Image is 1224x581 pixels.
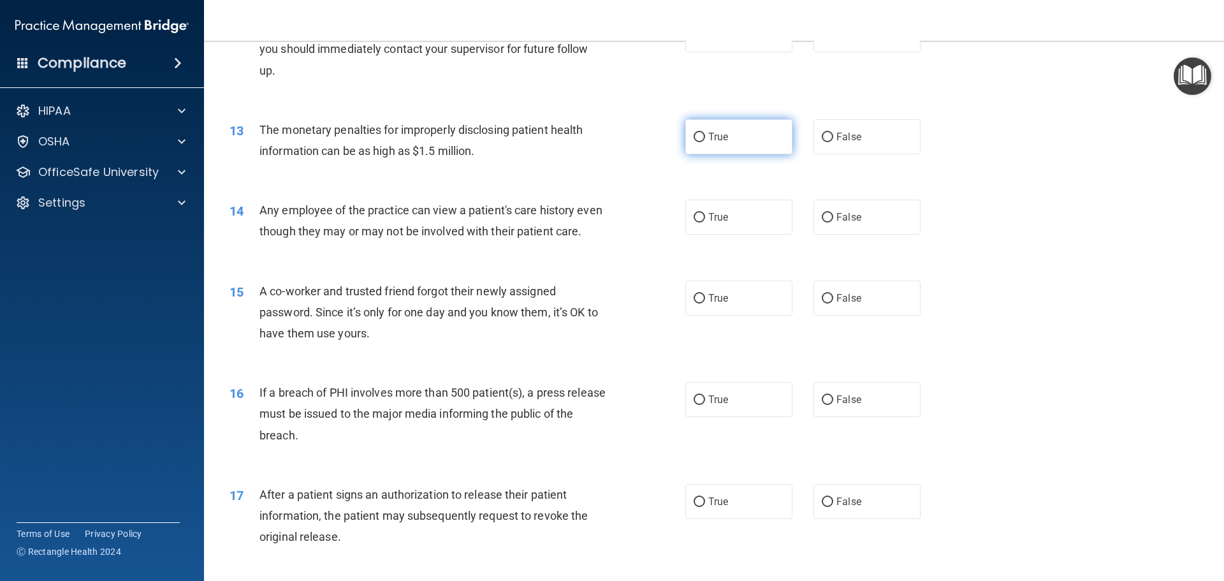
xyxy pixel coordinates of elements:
span: False [836,496,861,508]
input: True [694,395,705,405]
span: If a breach of PHI involves more than 500 patient(s), a press release must be issued to the major... [259,386,606,441]
a: OfficeSafe University [15,165,186,180]
span: Ⓒ Rectangle Health 2024 [17,545,121,558]
h4: Compliance [38,54,126,72]
span: False [836,211,861,223]
span: True [708,292,728,304]
a: Terms of Use [17,527,69,540]
img: PMB logo [15,13,189,39]
span: 16 [229,386,244,401]
input: True [694,294,705,304]
p: Settings [38,195,85,210]
input: False [822,294,833,304]
span: 15 [229,284,244,300]
span: False [836,131,861,143]
p: HIPAA [38,103,71,119]
input: False [822,497,833,507]
p: OSHA [38,134,70,149]
a: OSHA [15,134,186,149]
input: True [694,497,705,507]
span: 14 [229,203,244,219]
span: If you suspect that someone is violating the practice's privacy policy you should immediately con... [259,21,604,77]
span: True [708,211,728,223]
button: Open Resource Center [1174,57,1211,95]
iframe: Drift Widget Chat Controller [1003,490,1209,541]
input: True [694,213,705,223]
p: OfficeSafe University [38,165,159,180]
span: 17 [229,488,244,503]
input: False [822,395,833,405]
a: Privacy Policy [85,527,142,540]
span: False [836,292,861,304]
span: Any employee of the practice can view a patient's care history even though they may or may not be... [259,203,602,238]
input: True [694,133,705,142]
span: False [836,393,861,406]
span: The monetary penalties for improperly disclosing patient health information can be as high as $1.... [259,123,583,158]
a: HIPAA [15,103,186,119]
span: True [708,131,728,143]
span: A co-worker and trusted friend forgot their newly assigned password. Since it’s only for one day ... [259,284,598,340]
input: False [822,213,833,223]
span: True [708,496,728,508]
span: True [708,393,728,406]
a: Settings [15,195,186,210]
span: After a patient signs an authorization to release their patient information, the patient may subs... [259,488,588,543]
span: 13 [229,123,244,138]
input: False [822,133,833,142]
